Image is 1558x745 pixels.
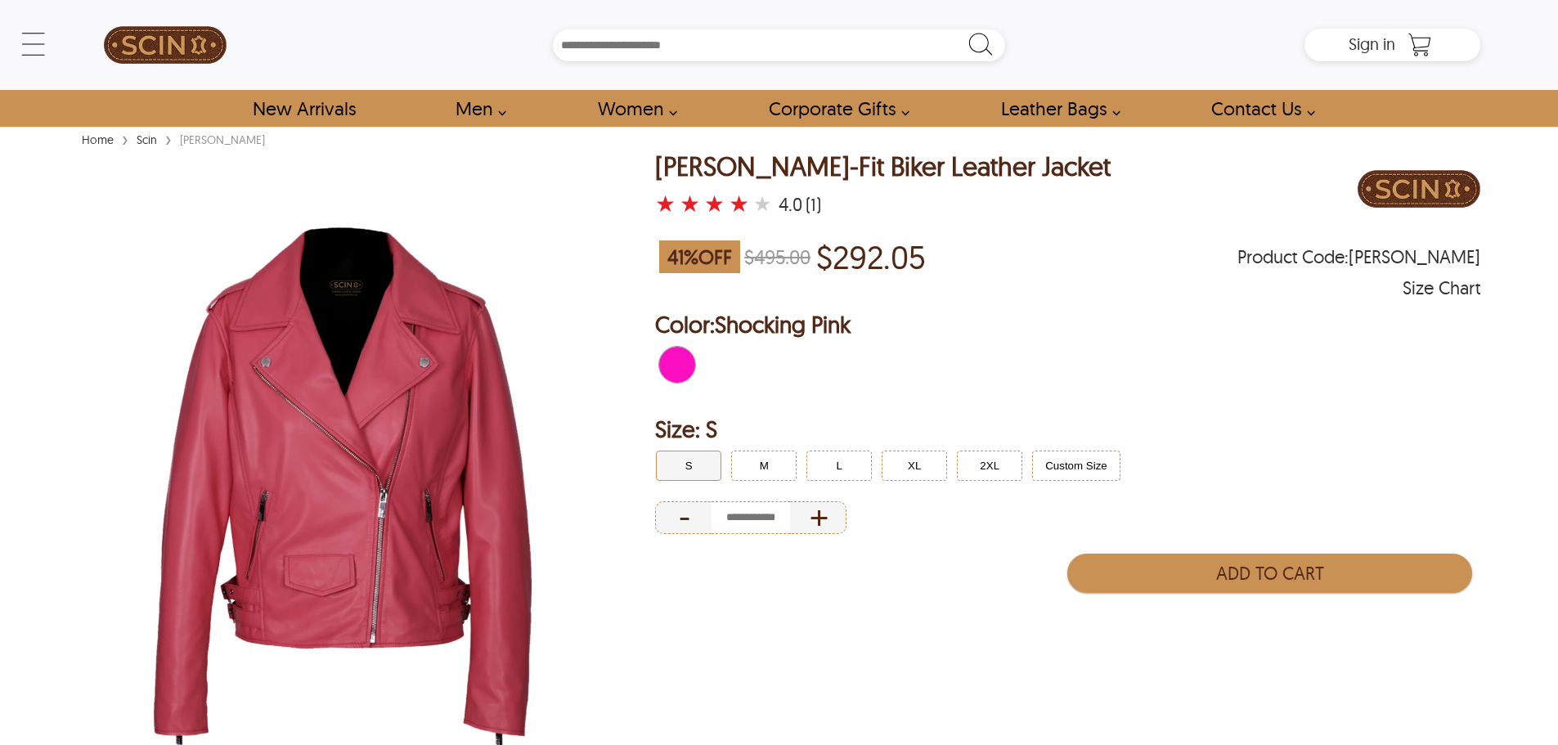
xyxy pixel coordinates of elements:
div: 4.0 [779,196,802,213]
img: SCIN [104,8,227,82]
a: Shop New Arrivals [234,90,374,127]
div: Increase Quantity of Item [790,501,846,534]
a: Scin [132,132,161,147]
button: Click to select L [806,451,872,481]
a: Carol Tapered-Fit Biker Leather Jacket with a 4 Star Rating and 1 Product Review } [655,193,775,216]
img: Brand Logo PDP Image [1358,152,1480,226]
button: Click to select Custom Size [1032,451,1120,481]
p: Price of $292.05 [816,238,926,276]
h2: Selected Filter by Size: S [655,413,1480,446]
a: Shopping Cart [1403,33,1436,57]
a: Shop Leather Bags [982,90,1129,127]
span: Shocking Pink [715,310,851,339]
div: [PERSON_NAME]-Fit Biker Leather Jacket [655,152,1111,181]
div: (1) [806,196,821,213]
span: › [122,124,128,153]
a: Brand Logo PDP Image [1358,152,1480,230]
strike: $495.00 [744,245,810,269]
button: Click to select M [731,451,797,481]
a: Home [78,132,118,147]
span: 41 % OFF [659,240,740,273]
label: 5 rating [753,195,771,212]
span: Sign in [1349,34,1395,54]
button: Click to select XL [882,451,947,481]
button: Add to Cart [1067,554,1471,593]
h1: Carol Tapered-Fit Biker Leather Jacket [655,152,1111,181]
h2: Selected Color: by Shocking Pink [655,308,1480,341]
label: 2 rating [680,195,700,212]
a: Sign in [1349,39,1395,52]
label: 3 rating [704,195,725,212]
button: Click to select S [656,451,721,481]
a: contact-us [1192,90,1324,127]
div: Decrease Quantity of Item [655,501,712,534]
label: 4 rating [729,195,749,212]
span: › [165,124,172,153]
div: [PERSON_NAME] [176,132,269,148]
label: 1 rating [655,195,676,212]
a: Shop Leather Corporate Gifts [750,90,918,127]
div: Shocking Pink [655,343,699,387]
a: shop men's leather jackets [437,90,515,127]
a: SCIN [78,8,253,82]
div: Size Chart [1403,280,1480,296]
a: Shop Women Leather Jackets [579,90,686,127]
span: Product Code: CAROL [1237,249,1480,265]
button: Click to select 2XL [957,451,1022,481]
